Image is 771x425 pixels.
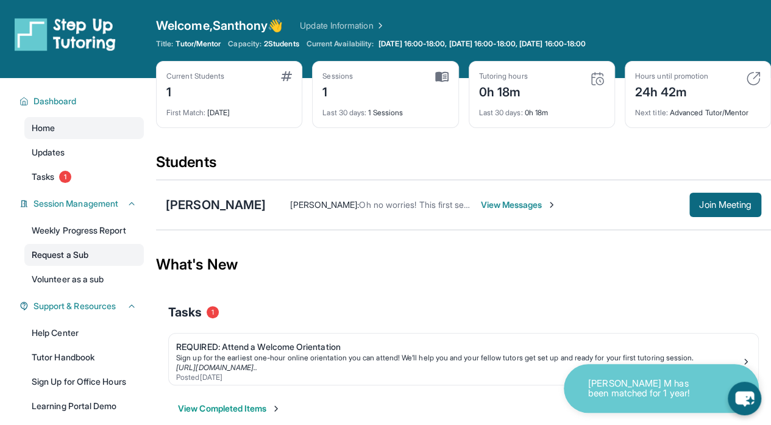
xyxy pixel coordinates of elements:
a: Request a Sub [24,244,144,266]
div: 0h 18m [479,81,528,101]
a: [DATE] 16:00-18:00, [DATE] 16:00-18:00, [DATE] 16:00-18:00 [376,39,588,49]
img: card [746,71,761,86]
a: Weekly Progress Report [24,220,144,241]
span: Last 30 days : [322,108,366,117]
button: View Completed Items [178,402,281,415]
a: Home [24,117,144,139]
div: Posted [DATE] [176,373,741,382]
div: What's New [156,238,771,291]
button: Join Meeting [689,193,761,217]
div: [PERSON_NAME] [166,196,266,213]
a: Update Information [300,20,385,32]
span: Updates [32,146,65,159]
img: logo [15,17,116,51]
span: Dashboard [34,95,77,107]
span: View Messages [480,199,556,211]
button: Support & Resources [29,300,137,312]
a: Volunteer as a sub [24,268,144,290]
span: Support & Resources [34,300,116,312]
span: Next title : [635,108,668,117]
span: Title: [156,39,173,49]
div: Sessions [322,71,353,81]
span: [DATE] 16:00-18:00, [DATE] 16:00-18:00, [DATE] 16:00-18:00 [378,39,586,49]
a: Learning Portal Demo [24,395,144,417]
div: 1 [322,81,353,101]
div: 1 Sessions [322,101,448,118]
div: 24h 42m [635,81,708,101]
span: Capacity: [228,39,261,49]
div: 1 [166,81,224,101]
span: Oh no worries! This first session is just an introduction session, more of a get to know you [359,199,706,210]
span: First Match : [166,108,205,117]
div: Sign up for the earliest one-hour online orientation you can attend! We’ll help you and your fell... [176,353,741,363]
span: [PERSON_NAME] : [290,199,359,210]
a: Help Center [24,322,144,344]
span: Home [32,122,55,134]
div: 0h 18m [479,101,605,118]
span: Tutor/Mentor [176,39,221,49]
div: Students [156,152,771,179]
a: Tutor Handbook [24,346,144,368]
span: Tasks [32,171,54,183]
img: card [281,71,292,81]
img: card [435,71,449,82]
span: 1 [207,306,219,318]
a: Sign Up for Office Hours [24,371,144,393]
span: 2 Students [264,39,299,49]
button: Dashboard [29,95,137,107]
a: [URL][DOMAIN_NAME].. [176,363,257,372]
span: 1 [59,171,71,183]
img: Chevron Right [373,20,385,32]
button: Session Management [29,198,137,210]
div: Advanced Tutor/Mentor [635,101,761,118]
a: Tasks1 [24,166,144,188]
div: REQUIRED: Attend a Welcome Orientation [176,341,741,353]
div: [DATE] [166,101,292,118]
span: Current Availability: [307,39,374,49]
div: Current Students [166,71,224,81]
p: [PERSON_NAME] M has been matched for 1 year! [588,379,710,399]
div: Tutoring hours [479,71,528,81]
span: Welcome, Santhony 👋 [156,17,283,34]
a: Updates [24,141,144,163]
a: REQUIRED: Attend a Welcome OrientationSign up for the earliest one-hour online orientation you ca... [169,334,758,385]
span: Session Management [34,198,118,210]
span: Last 30 days : [479,108,523,117]
div: Hours until promotion [635,71,708,81]
img: Chevron-Right [547,200,556,210]
span: Join Meeting [699,201,751,209]
button: chat-button [728,382,761,415]
span: Tasks [168,304,202,321]
img: card [590,71,605,86]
